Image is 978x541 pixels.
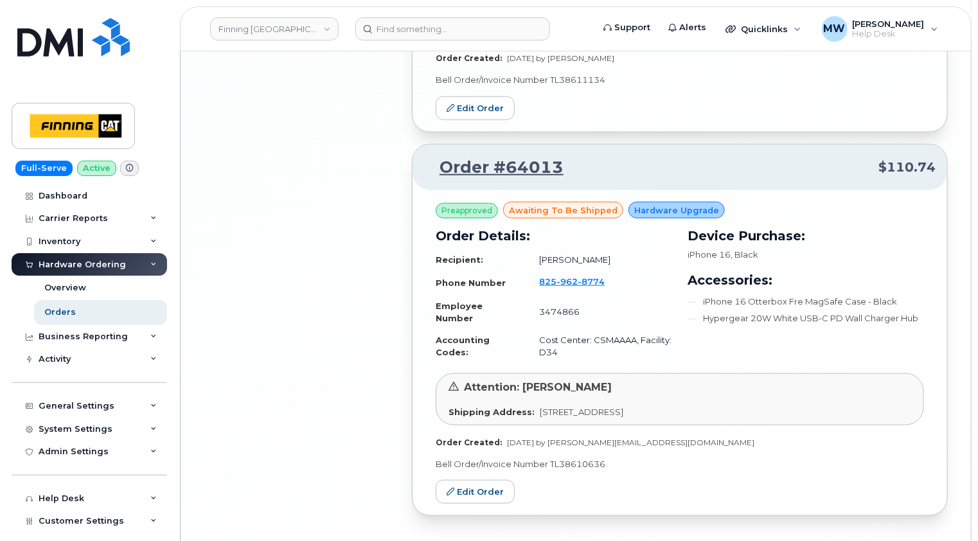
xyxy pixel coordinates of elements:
[436,278,506,288] strong: Phone Number
[716,16,810,42] div: Quicklinks
[679,21,706,34] span: Alerts
[507,53,614,63] span: [DATE] by [PERSON_NAME]
[436,254,483,265] strong: Recipient:
[436,458,924,470] p: Bell Order/Invoice Number TL38610636
[436,480,515,504] a: Edit Order
[436,335,490,357] strong: Accounting Codes:
[688,249,731,260] span: iPhone 16
[539,276,620,287] a: 8259628774
[528,249,672,271] td: [PERSON_NAME]
[688,296,924,308] li: iPhone 16 Otterbox Fre MagSafe Case - Black
[540,407,623,417] span: [STREET_ADDRESS]
[853,19,925,29] span: [PERSON_NAME]
[424,156,564,179] a: Order #64013
[614,21,650,34] span: Support
[436,226,672,245] h3: Order Details:
[688,270,924,290] h3: Accessories:
[853,29,925,39] span: Help Desk
[436,301,483,323] strong: Employee Number
[464,381,612,393] span: Attention: [PERSON_NAME]
[441,205,492,217] span: Preapproved
[436,438,502,447] strong: Order Created:
[449,407,535,417] strong: Shipping Address:
[556,276,578,287] span: 962
[436,74,924,86] p: Bell Order/Invoice Number TL38611134
[688,226,924,245] h3: Device Purchase:
[436,53,502,63] strong: Order Created:
[878,158,936,177] span: $110.74
[731,249,758,260] span: , Black
[634,204,719,217] span: Hardware Upgrade
[210,17,339,40] a: Finning Canada
[824,21,846,37] span: MW
[813,16,947,42] div: Matthew Walshe
[507,438,754,447] span: [DATE] by [PERSON_NAME][EMAIL_ADDRESS][DOMAIN_NAME]
[688,312,924,324] li: Hypergear 20W White USB-C PD Wall Charger Hub
[355,17,550,40] input: Find something...
[594,15,659,40] a: Support
[539,276,605,287] span: 825
[741,24,788,34] span: Quicklinks
[528,329,672,363] td: Cost Center: CSMAAAA, Facility: D34
[436,96,515,120] a: Edit Order
[528,295,672,329] td: 3474866
[509,204,618,217] span: awaiting to be shipped
[659,15,715,40] a: Alerts
[578,276,605,287] span: 8774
